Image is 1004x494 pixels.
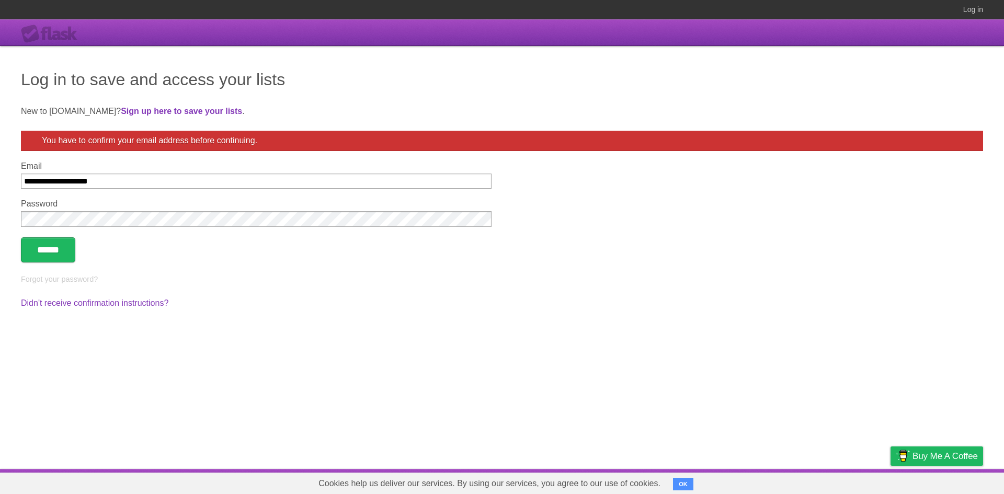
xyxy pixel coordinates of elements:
label: Password [21,199,492,209]
img: Buy me a coffee [896,447,910,465]
a: Forgot your password? [21,275,98,283]
a: Buy me a coffee [891,446,983,466]
h1: Log in to save and access your lists [21,67,983,92]
a: About [751,472,773,491]
a: Privacy [877,472,904,491]
div: Flask [21,25,84,43]
span: Buy me a coffee [912,447,978,465]
a: Suggest a feature [917,472,983,491]
a: Sign up here to save your lists [121,107,242,116]
a: Didn't receive confirmation instructions? [21,298,168,307]
label: Email [21,162,492,171]
div: You have to confirm your email address before continuing. [21,131,983,151]
a: Terms [841,472,864,491]
button: OK [673,478,693,490]
a: Developers [786,472,828,491]
span: Cookies help us deliver our services. By using our services, you agree to our use of cookies. [308,473,671,494]
p: New to [DOMAIN_NAME]? . [21,105,983,118]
